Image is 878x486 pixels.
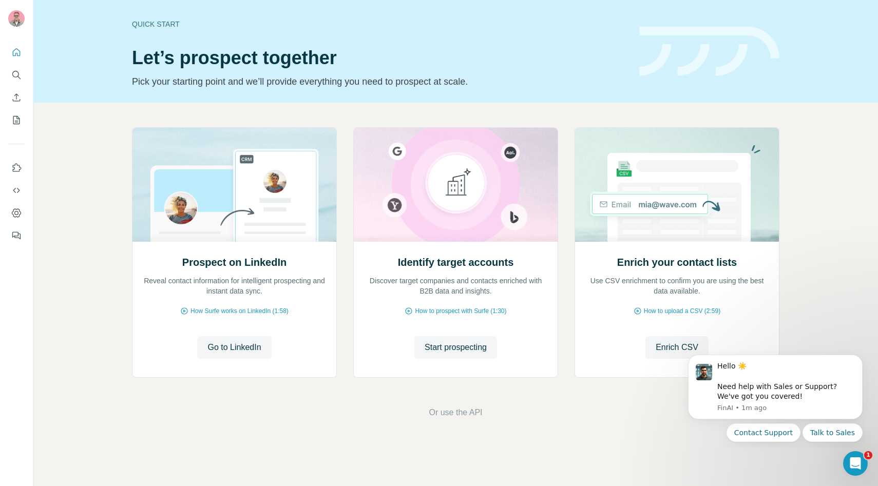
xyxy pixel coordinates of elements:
[8,181,25,200] button: Use Surfe API
[207,341,261,354] span: Go to LinkedIn
[8,204,25,222] button: Dashboard
[8,111,25,129] button: My lists
[639,27,779,76] img: banner
[353,128,558,242] img: Identify target accounts
[8,226,25,245] button: Feedback
[429,406,482,419] button: Or use the API
[132,74,627,89] p: Pick your starting point and we’ll provide everything you need to prospect at scale.
[132,19,627,29] div: Quick start
[843,451,868,476] iframe: Intercom live chat
[8,10,25,27] img: Avatar
[197,336,271,359] button: Go to LinkedIn
[143,276,326,296] p: Reveal contact information for intelligent prospecting and instant data sync.
[415,306,506,316] span: How to prospect with Surfe (1:30)
[190,306,289,316] span: How Surfe works on LinkedIn (1:58)
[8,66,25,84] button: Search
[132,128,337,242] img: Prospect on LinkedIn
[656,341,698,354] span: Enrich CSV
[644,306,720,316] span: How to upload a CSV (2:59)
[8,159,25,177] button: Use Surfe on LinkedIn
[364,276,547,296] p: Discover target companies and contacts enriched with B2B data and insights.
[575,128,779,242] img: Enrich your contact lists
[673,345,878,448] iframe: Intercom notifications message
[585,276,769,296] p: Use CSV enrichment to confirm you are using the best data available.
[132,48,627,68] h1: Let’s prospect together
[182,255,287,269] h2: Prospect on LinkedIn
[414,336,497,359] button: Start prospecting
[398,255,514,269] h2: Identify target accounts
[645,336,709,359] button: Enrich CSV
[617,255,737,269] h2: Enrich your contact lists
[8,88,25,107] button: Enrich CSV
[8,43,25,62] button: Quick start
[425,341,487,354] span: Start prospecting
[864,451,872,459] span: 1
